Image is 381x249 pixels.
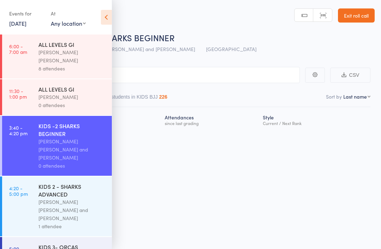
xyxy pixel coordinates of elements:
div: Any location [51,19,86,27]
div: ALL LEVELS GI [38,41,106,48]
div: [PERSON_NAME] [PERSON_NAME] [38,48,106,64]
a: [DATE] [9,19,26,27]
span: [GEOGRAPHIC_DATA] [206,45,256,52]
label: Sort by [326,93,342,100]
div: KIDS 2 - SHARKS ADVANCED [38,182,106,198]
div: Last name [343,93,367,100]
div: At [51,8,86,19]
input: Search by name [11,67,300,83]
div: 0 attendees [38,101,106,109]
div: [PERSON_NAME] [PERSON_NAME] and [PERSON_NAME] [38,198,106,222]
time: 3:40 - 4:20 pm [9,125,28,136]
div: ALL LEVELS GI [38,85,106,93]
span: KIDS -2 SHARKS BEGINNER [70,32,175,43]
time: 4:20 - 5:00 pm [9,185,28,197]
button: Other students in KIDS BJJ226 [98,91,168,107]
a: Exit roll call [338,8,375,23]
div: Current / Next Rank [263,121,368,125]
div: 226 [159,94,167,100]
div: KIDS -2 SHARKS BEGINNER [38,122,106,137]
div: 1 attendee [38,222,106,230]
div: [PERSON_NAME] [PERSON_NAME] and [PERSON_NAME] [38,137,106,162]
div: 8 attendees [38,64,106,73]
a: 11:30 -1:00 pmALL LEVELS GI[PERSON_NAME]0 attendees [2,79,112,115]
div: Atten­dances [162,110,260,129]
time: 6:00 - 7:00 am [9,43,27,55]
a: 4:20 -5:00 pmKIDS 2 - SHARKS ADVANCED[PERSON_NAME] [PERSON_NAME] and [PERSON_NAME]1 attendee [2,176,112,236]
span: [PERSON_NAME] [PERSON_NAME] and [PERSON_NAME] [64,45,195,52]
div: [PERSON_NAME] [38,93,106,101]
div: 0 attendees [38,162,106,170]
button: CSV [330,68,370,83]
div: Style [260,110,370,129]
time: 11:30 - 1:00 pm [9,88,27,99]
div: Next Payment [68,110,162,129]
div: since last grading [165,121,257,125]
div: Events for [9,8,44,19]
a: 6:00 -7:00 amALL LEVELS GI[PERSON_NAME] [PERSON_NAME]8 attendees [2,35,112,79]
a: 3:40 -4:20 pmKIDS -2 SHARKS BEGINNER[PERSON_NAME] [PERSON_NAME] and [PERSON_NAME]0 attendees [2,116,112,176]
